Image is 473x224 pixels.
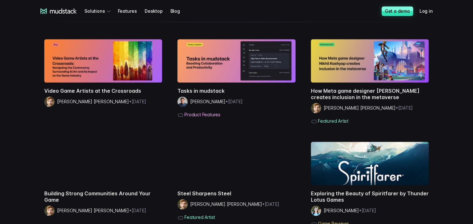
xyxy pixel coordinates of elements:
h2: Steel Sharpens Steel [177,190,296,197]
span: • [DATE] [226,99,243,104]
h2: Video Game Artists at the Crossroads [44,88,162,94]
a: How Meta game designer Nikhil Kashyap creates inclusion in the metaverseHow Meta game designer [P... [307,35,433,130]
img: Mazze Whiteley [177,199,188,209]
span: Product Features [184,112,220,117]
span: [PERSON_NAME] [PERSON_NAME] [324,105,396,111]
img: Mazze Whiteley [311,103,321,113]
a: Log in [419,5,441,17]
span: [PERSON_NAME] [324,208,359,213]
span: [PERSON_NAME] [PERSON_NAME] [190,201,262,207]
a: Blog [170,5,187,17]
div: Solutions [84,5,112,17]
a: Video Game Artists at the CrossroadsVideo Game Artists at the CrossroadsMazze Whiteley[PERSON_NAM... [40,35,166,116]
h2: Building Strong Communities Around Your Game [44,190,162,203]
span: • [DATE] [129,208,146,213]
h2: Exploring the Beauty of Spiritfarer by Thunder Lotus Games [311,190,429,203]
a: Features [118,5,144,17]
span: Featured Artist [318,118,348,124]
a: Desktop [145,5,170,17]
a: Tasks in mudstackTasks in mudstackJosef Bell[PERSON_NAME]•[DATE]Product Features [174,35,299,124]
img: Building Strong Communities Around Your Game [44,142,162,185]
a: Get a demo [382,6,413,16]
img: Mazze Whiteley [44,206,54,216]
span: [PERSON_NAME] [PERSON_NAME] [57,99,129,104]
img: How Meta game designer Nikhil Kashyap creates inclusion in the metaverse [311,39,429,83]
img: Mazze Whiteley [44,97,54,107]
span: • [DATE] [359,208,376,213]
span: [PERSON_NAME] [190,99,226,104]
img: Tasks in mudstack [177,39,296,83]
span: • [DATE] [262,201,279,207]
h2: Tasks in mudstack [177,88,296,94]
a: mudstack logo [40,8,77,14]
span: • [DATE] [396,105,413,111]
span: Featured Artist [184,214,215,220]
img: Steel Sharpens Steel [177,142,296,185]
img: Exploring the Beauty of Spiritfarer by Thunder Lotus Games [311,142,429,185]
img: Chuya Guo [311,206,321,216]
img: Josef Bell [177,97,188,107]
h2: How Meta game designer [PERSON_NAME] creates inclusion in the metaverse [311,88,429,100]
span: • [DATE] [129,99,146,104]
img: Video Game Artists at the Crossroads [44,39,162,83]
span: [PERSON_NAME] [PERSON_NAME] [57,208,129,213]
